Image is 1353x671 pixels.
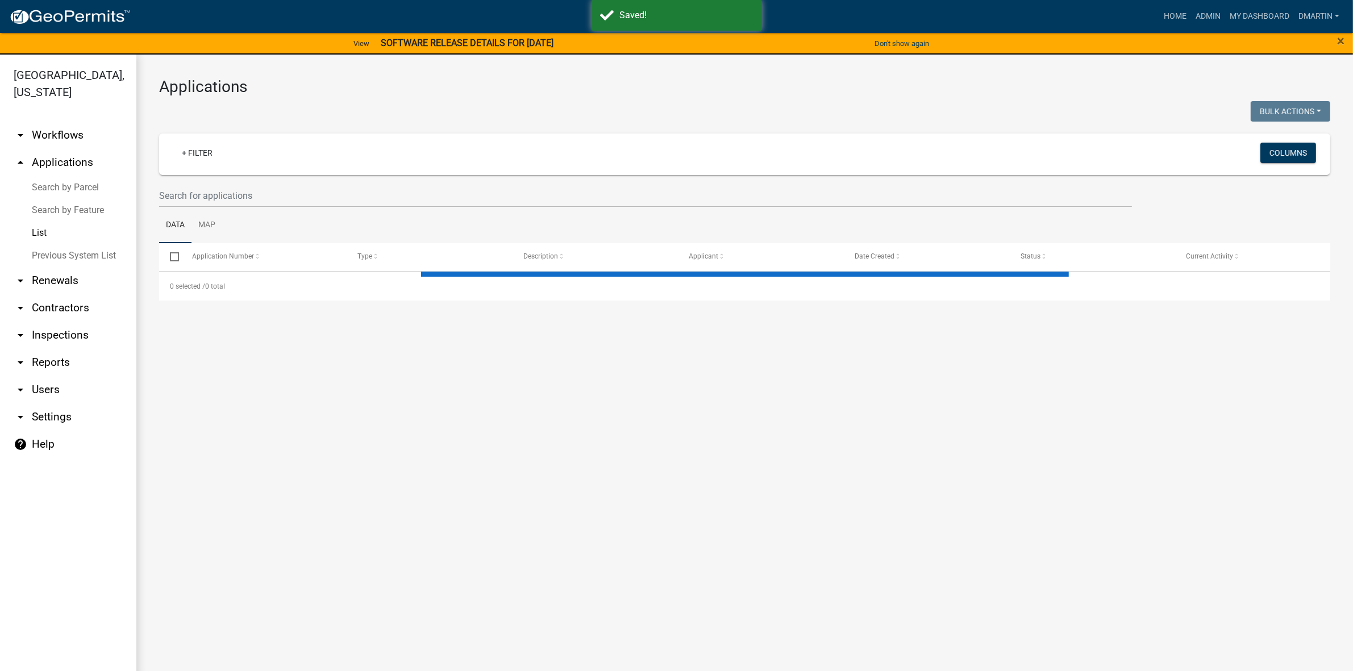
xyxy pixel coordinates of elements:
[1251,101,1330,122] button: Bulk Actions
[1175,243,1341,270] datatable-header-cell: Current Activity
[1010,243,1176,270] datatable-header-cell: Status
[381,37,553,48] strong: SOFTWARE RELEASE DETAILS FOR [DATE]
[173,143,222,163] a: + Filter
[513,243,678,270] datatable-header-cell: Description
[523,252,558,260] span: Description
[855,252,894,260] span: Date Created
[1225,6,1294,27] a: My Dashboard
[14,128,27,142] i: arrow_drop_down
[357,252,372,260] span: Type
[347,243,513,270] datatable-header-cell: Type
[181,243,347,270] datatable-header-cell: Application Number
[620,9,753,22] div: Saved!
[1294,6,1344,27] a: dmartin
[159,207,191,244] a: Data
[159,77,1330,97] h3: Applications
[159,243,181,270] datatable-header-cell: Select
[349,34,374,53] a: View
[1187,252,1234,260] span: Current Activity
[192,252,254,260] span: Application Number
[1021,252,1040,260] span: Status
[1159,6,1191,27] a: Home
[159,272,1330,301] div: 0 total
[14,274,27,287] i: arrow_drop_down
[1337,33,1344,49] span: ×
[1260,143,1316,163] button: Columns
[14,328,27,342] i: arrow_drop_down
[689,252,719,260] span: Applicant
[14,383,27,397] i: arrow_drop_down
[170,282,205,290] span: 0 selected /
[191,207,222,244] a: Map
[1337,34,1344,48] button: Close
[14,156,27,169] i: arrow_drop_up
[1191,6,1225,27] a: Admin
[870,34,934,53] button: Don't show again
[14,356,27,369] i: arrow_drop_down
[844,243,1010,270] datatable-header-cell: Date Created
[14,437,27,451] i: help
[159,184,1132,207] input: Search for applications
[14,410,27,424] i: arrow_drop_down
[678,243,844,270] datatable-header-cell: Applicant
[14,301,27,315] i: arrow_drop_down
